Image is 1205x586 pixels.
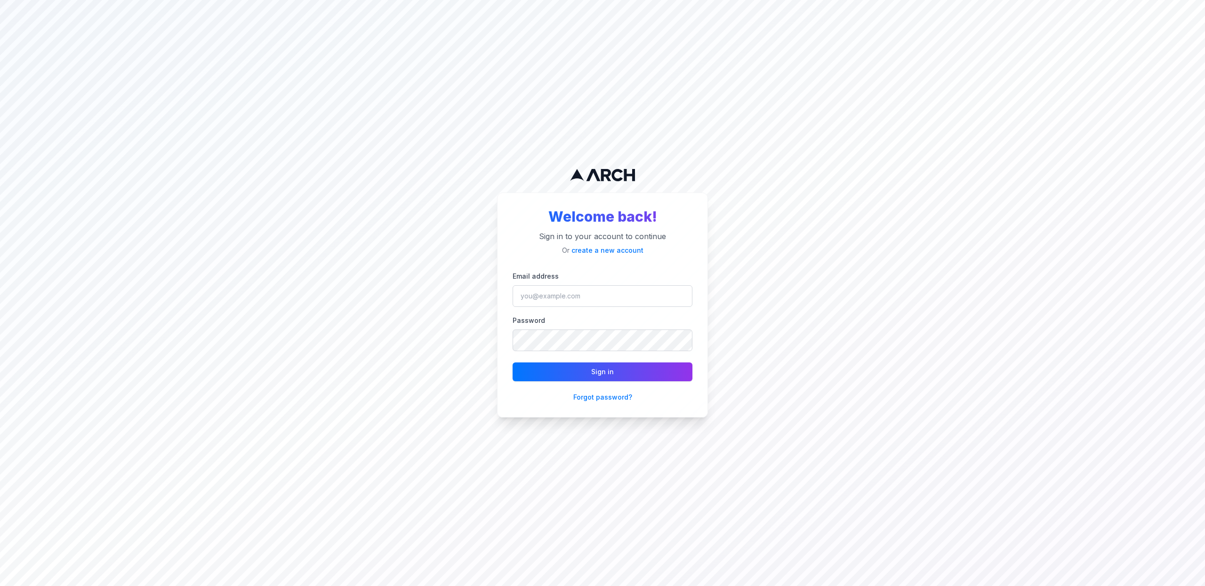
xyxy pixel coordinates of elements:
p: Or [513,246,692,255]
p: Sign in to your account to continue [513,231,692,242]
label: Email address [513,272,559,280]
button: Forgot password? [573,393,632,402]
h2: Welcome back! [513,208,692,225]
button: Sign in [513,362,692,381]
a: create a new account [571,246,643,254]
input: you@example.com [513,285,692,307]
label: Password [513,316,545,324]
